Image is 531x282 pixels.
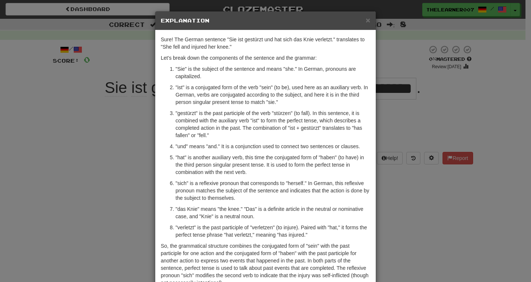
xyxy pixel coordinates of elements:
[176,224,370,239] p: "verletzt" is the past participle of "verletzen" (to injure). Paired with "hat," it forms the per...
[366,16,370,24] span: ×
[366,16,370,24] button: Close
[176,65,370,80] p: "Sie" is the subject of the sentence and means "she." In German, pronouns are capitalized.
[176,143,370,150] p: "und" means "and." It is a conjunction used to connect two sentences or clauses.
[176,205,370,220] p: "das Knie" means "the knee." "Das" is a definite article in the neutral or nominative case, and "...
[161,17,370,24] h5: Explanation
[161,54,370,62] p: Let's break down the components of the sentence and the grammar:
[176,180,370,202] p: "sich" is a reflexive pronoun that corresponds to "herself." In German, this reflexive pronoun ma...
[161,36,370,51] p: Sure! The German sentence "Sie ist gestürzt und hat sich das Knie verletzt." translates to "She f...
[176,109,370,139] p: "gestürzt" is the past participle of the verb "stürzen" (to fall). In this sentence, it is combin...
[176,84,370,106] p: "ist" is a conjugated form of the verb "sein" (to be), used here as an auxiliary verb. In German,...
[176,154,370,176] p: "hat" is another auxiliary verb, this time the conjugated form of "haben" (to have) in the third ...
